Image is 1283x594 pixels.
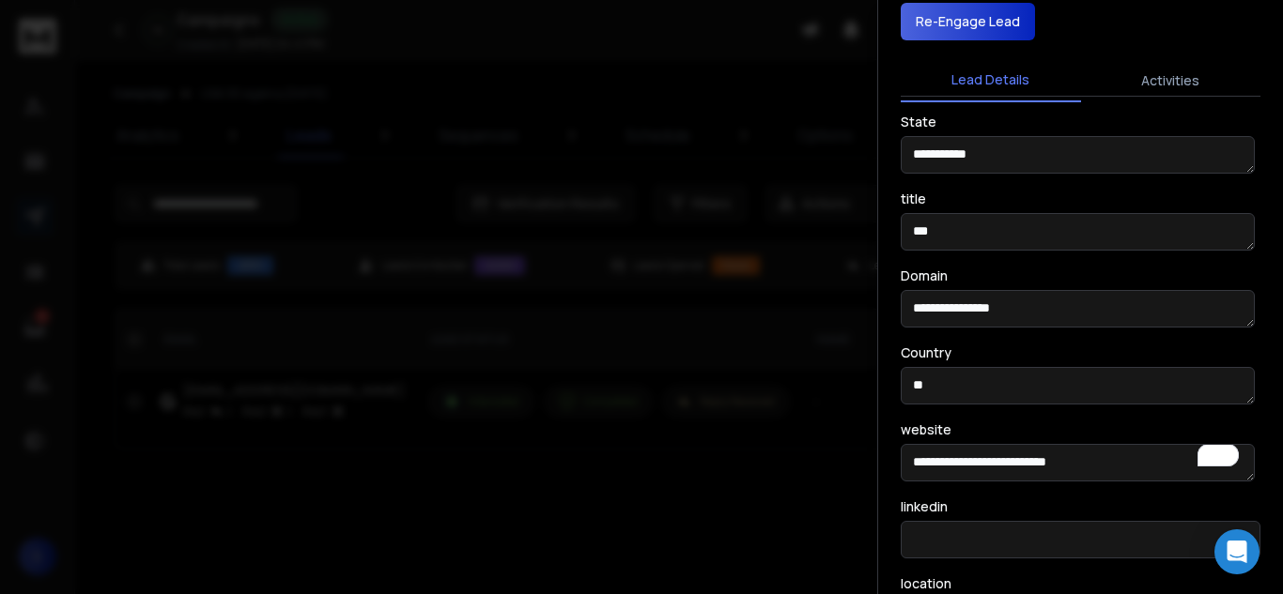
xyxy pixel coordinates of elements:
[901,444,1255,481] textarea: To enrich screen reader interactions, please activate Accessibility in Grammarly extension settings
[901,192,926,206] label: title
[901,577,951,590] label: location
[1214,529,1260,574] div: Open Intercom Messenger
[901,59,1081,102] button: Lead Details
[901,115,936,129] label: State
[901,346,951,359] label: Country
[901,269,948,282] label: Domain
[901,3,1035,40] button: Re-Engage Lead
[1081,60,1261,101] button: Activities
[901,500,948,513] label: linkedin
[901,423,951,436] label: website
